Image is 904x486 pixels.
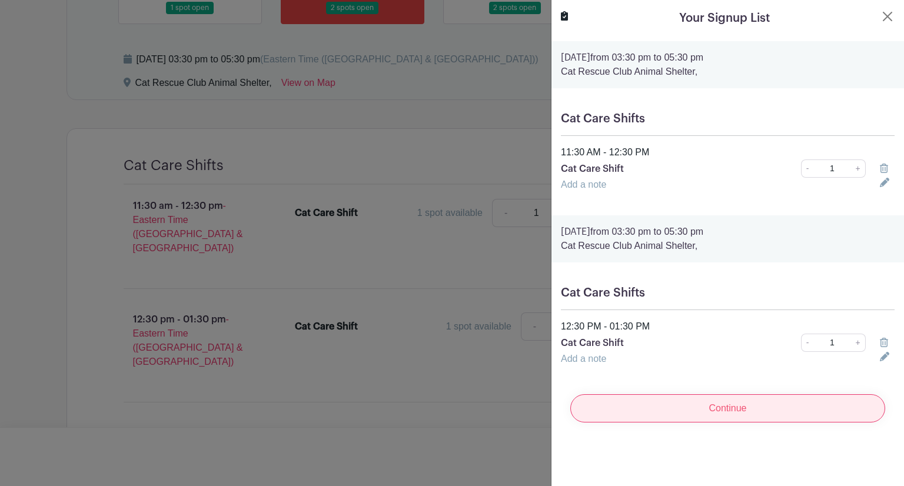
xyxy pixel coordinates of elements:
[801,334,814,352] a: -
[880,9,895,24] button: Close
[561,112,895,126] h5: Cat Care Shifts
[679,9,770,27] h5: Your Signup List
[561,227,590,237] strong: [DATE]
[801,159,814,178] a: -
[570,394,885,422] input: Continue
[561,53,590,62] strong: [DATE]
[561,51,895,65] p: from 03:30 pm to 05:30 pm
[561,286,895,300] h5: Cat Care Shifts
[851,159,866,178] a: +
[561,179,606,189] a: Add a note
[561,354,606,364] a: Add a note
[561,65,895,79] p: Cat Rescue Club Animal Shelter,
[561,336,750,350] p: Cat Care Shift
[554,319,902,334] div: 12:30 PM - 01:30 PM
[561,239,895,253] p: Cat Rescue Club Animal Shelter,
[851,334,866,352] a: +
[561,162,750,176] p: Cat Care Shift
[561,225,895,239] p: from 03:30 pm to 05:30 pm
[554,145,902,159] div: 11:30 AM - 12:30 PM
